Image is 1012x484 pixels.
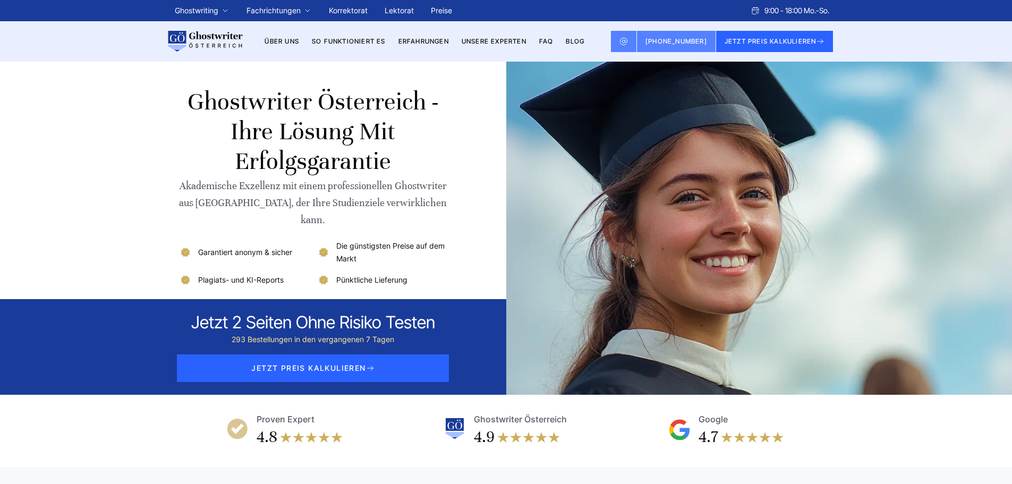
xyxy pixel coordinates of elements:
img: Schedule [751,6,760,15]
div: 4.7 [699,427,718,448]
li: Pünktliche Lieferung [317,274,447,286]
span: JETZT PREIS KALKULIEREN [177,354,449,382]
div: Jetzt 2 seiten ohne risiko testen [191,312,435,333]
a: Lektorat [385,6,414,15]
img: Plagiats- und KI-Reports [179,274,192,286]
img: Proven Expert [227,418,248,439]
img: stars [279,427,343,448]
a: FAQ [539,37,554,45]
span: [PHONE_NUMBER] [645,37,707,45]
img: stars [720,427,784,448]
img: Email [619,37,628,46]
button: JETZT PREIS KALKULIEREN [716,31,834,52]
div: Ghostwriter Österreich [474,412,567,427]
a: Unsere Experten [462,37,526,45]
img: Google Reviews [669,419,690,440]
a: BLOG [566,37,584,45]
a: Über uns [265,37,299,45]
img: Die günstigsten Preise auf dem Markt [317,246,330,259]
div: 4.9 [474,427,495,448]
li: Garantiert anonym & sicher [179,240,309,265]
li: Die günstigsten Preise auf dem Markt [317,240,447,265]
img: Pünktliche Lieferung [317,274,330,286]
div: Proven Expert [257,412,314,427]
div: Google [699,412,728,427]
a: So funktioniert es [312,37,386,45]
a: Fachrichtungen [246,4,301,17]
div: 293 Bestellungen in den vergangenen 7 Tagen [191,333,435,346]
a: Erfahrungen [398,37,449,45]
a: Preise [431,6,452,15]
a: Ghostwriting [175,4,218,17]
img: stars [497,427,560,448]
h1: Ghostwriter Österreich - Ihre Lösung mit Erfolgsgarantie [179,87,447,176]
img: logo wirschreiben [166,31,243,52]
img: Garantiert anonym & sicher [179,246,192,259]
div: Akademische Exzellenz mit einem professionellen Ghostwriter aus [GEOGRAPHIC_DATA], der Ihre Studi... [179,177,447,228]
li: Plagiats- und KI-Reports [179,274,309,286]
span: 9:00 - 18:00 Mo.-So. [764,4,829,17]
img: Ghostwriter [444,418,465,439]
a: [PHONE_NUMBER] [637,31,716,52]
div: 4.8 [257,427,277,448]
a: Korrektorat [329,6,368,15]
